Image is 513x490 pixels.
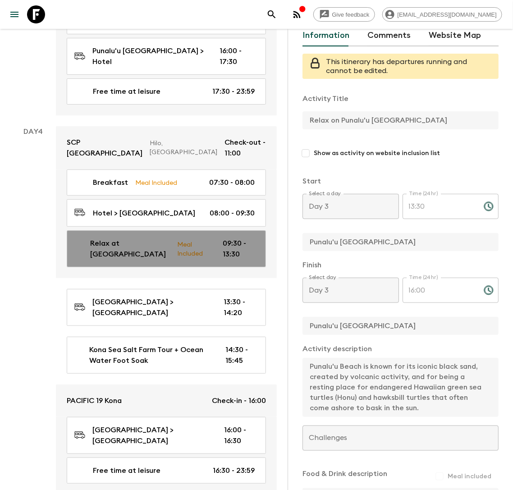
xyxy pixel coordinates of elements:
p: 13:30 - 14:20 [224,297,255,318]
button: search adventures [263,5,281,23]
a: Free time at leisure17:30 - 23:59 [67,78,266,105]
label: Select day [309,274,336,281]
span: Meal included [448,472,491,481]
a: Hotel > [GEOGRAPHIC_DATA]08:00 - 09:30 [67,199,266,227]
a: Give feedback [313,7,375,22]
span: [EMAIL_ADDRESS][DOMAIN_NAME] [393,11,502,18]
p: Day 4 [11,126,56,137]
a: Punalu'u [GEOGRAPHIC_DATA] > Hotel16:00 - 17:30 [67,38,266,75]
p: Relax at [GEOGRAPHIC_DATA] [90,238,170,260]
p: Free time at leisure [93,465,160,476]
p: 09:30 - 13:30 [223,238,255,260]
a: Free time at leisure16:30 - 23:59 [67,458,266,484]
a: SCP [GEOGRAPHIC_DATA]Hilo, [GEOGRAPHIC_DATA]Check-out - 11:00 [56,126,277,169]
button: Website Map [429,25,481,46]
p: 16:00 - 17:30 [220,46,255,67]
a: Kona Sea Salt Farm Tour + Ocean Water Foot Soak14:30 - 15:45 [67,337,266,374]
p: PACIFIC 19 Kona [67,395,122,406]
p: Hilo, [GEOGRAPHIC_DATA] [150,139,217,157]
p: Punalu'u [GEOGRAPHIC_DATA] > Hotel [92,46,205,67]
a: BreakfastMeal Included07:30 - 08:00 [67,169,266,196]
p: Check-out - 11:00 [224,137,266,159]
p: Meal Included [135,178,177,188]
p: 17:30 - 23:59 [212,86,255,97]
label: Select a day [309,190,341,197]
p: Activity Title [302,93,499,104]
a: Relax at [GEOGRAPHIC_DATA]Meal Included09:30 - 13:30 [67,230,266,267]
button: Comments [367,25,411,46]
p: Activity description [302,343,499,354]
p: Check-in - 16:00 [212,395,266,406]
label: Time (24hr) [409,190,438,197]
p: Food & Drink description [302,468,387,485]
span: Show as activity on website inclusion list [314,149,440,158]
p: [GEOGRAPHIC_DATA] > [GEOGRAPHIC_DATA] [92,425,210,446]
span: This itinerary has departures running and cannot be edited. [326,58,467,74]
label: Time (24hr) [409,274,438,281]
p: 14:30 - 15:45 [225,344,255,366]
span: Give feedback [327,11,375,18]
p: Meal Included [177,239,209,258]
p: Breakfast [93,177,128,188]
p: [GEOGRAPHIC_DATA] > [GEOGRAPHIC_DATA] [92,297,209,318]
p: Hotel > [GEOGRAPHIC_DATA] [93,208,195,219]
p: Start [302,176,499,187]
p: 16:00 - 16:30 [224,425,255,446]
input: hh:mm [403,278,476,303]
p: 16:30 - 23:59 [213,465,255,476]
a: [GEOGRAPHIC_DATA] > [GEOGRAPHIC_DATA]16:00 - 16:30 [67,417,266,454]
a: [GEOGRAPHIC_DATA] > [GEOGRAPHIC_DATA]13:30 - 14:20 [67,289,266,326]
input: hh:mm [403,194,476,219]
p: Kona Sea Salt Farm Tour + Ocean Water Foot Soak [89,344,211,366]
div: [EMAIL_ADDRESS][DOMAIN_NAME] [382,7,502,22]
p: 07:30 - 08:00 [209,177,255,188]
button: menu [5,5,23,23]
p: Finish [302,260,499,270]
p: SCP [GEOGRAPHIC_DATA] [67,137,142,159]
button: Information [302,25,349,46]
a: PACIFIC 19 KonaCheck-in - 16:00 [56,385,277,417]
textarea: Punalu'u Beach is known for its iconic black sand, created by volcanic activity, and for being a ... [302,358,491,417]
p: 08:00 - 09:30 [210,208,255,219]
p: Free time at leisure [93,86,160,97]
